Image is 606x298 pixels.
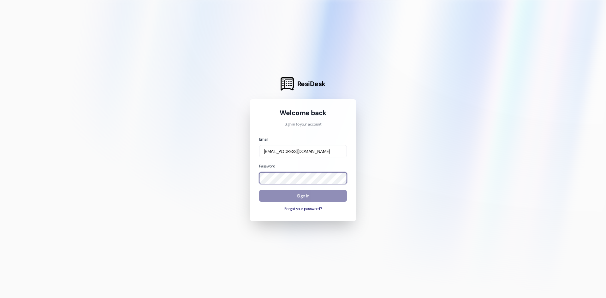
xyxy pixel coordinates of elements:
input: name@example.com [259,145,347,157]
label: Email [259,137,268,142]
button: Forgot your password? [259,206,347,212]
button: Sign In [259,190,347,202]
p: Sign in to your account [259,122,347,127]
img: ResiDesk Logo [281,77,294,91]
h1: Welcome back [259,108,347,117]
span: ResiDesk [297,79,325,88]
label: Password [259,164,275,169]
